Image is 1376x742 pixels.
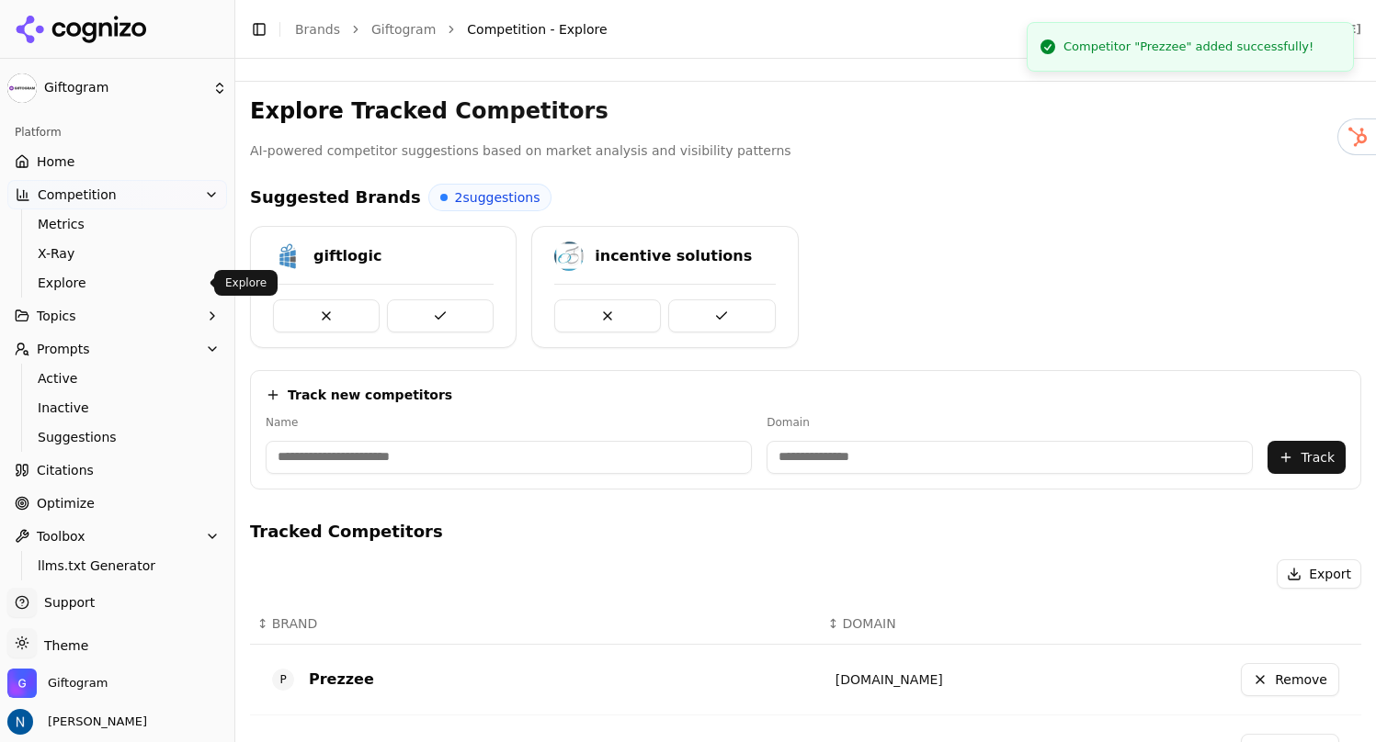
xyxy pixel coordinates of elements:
button: Topics [7,301,227,331]
th: BRAND [250,603,821,645]
h4: Suggested Brands [250,185,421,210]
button: Competition [7,180,227,209]
button: Toolbox [7,522,227,551]
div: Competitor "Prezzee" added successfully! [1063,38,1313,56]
div: Prezzee [309,669,374,691]
span: Optimize [37,494,95,512]
img: Giftogram [7,73,37,103]
label: Domain [767,415,1253,430]
a: llms.txt Generator [30,553,205,579]
a: Brands [295,22,340,37]
button: Open organization switcher [7,669,108,698]
h4: Tracked Competitors [250,519,1361,545]
span: Metrics [38,215,198,233]
span: Giftogram [48,675,108,691]
h3: Explore Tracked Competitors [250,96,1361,126]
button: Export [1277,559,1361,589]
img: Nick Rovisa [7,709,33,735]
span: [PERSON_NAME] [40,714,147,730]
span: 2 suggestions [455,188,540,207]
div: ↕BRAND [257,614,813,633]
span: P [272,669,294,691]
span: Suggestions [38,428,198,446]
h4: Track new competitors [288,386,452,404]
button: Remove [1241,663,1339,696]
p: Explore [225,275,267,290]
span: Support [37,593,95,612]
span: Topics [37,307,76,325]
span: Theme [37,638,88,653]
span: Giftogram [44,80,205,96]
nav: breadcrumb [295,20,1192,39]
span: BRAND [272,614,318,633]
a: Metrics [30,211,205,237]
img: Giftogram [7,669,37,698]
div: giftlogic [313,245,381,267]
a: [DOMAIN_NAME] [836,672,943,687]
button: Open user button [7,709,147,735]
div: incentive solutions [595,245,752,267]
a: Suggestions [30,424,205,450]
a: X-Ray [30,241,205,266]
a: Giftogram [371,20,436,39]
span: llms.txt Generator [38,556,198,575]
a: Optimize [7,489,227,518]
a: Citations [7,455,227,485]
button: Track [1268,441,1346,474]
span: Competition [38,185,117,204]
span: Inactive [38,399,198,417]
div: Platform [7,118,227,147]
span: X-Ray [38,244,198,263]
span: Explore [38,274,198,292]
img: incentive solutions [554,242,584,271]
a: Inactive [30,395,205,421]
div: ↕DOMAIN [828,614,1053,633]
span: Prompts [37,340,90,358]
a: Active [30,365,205,391]
span: Home [37,152,74,171]
label: Name [266,415,752,430]
p: AI-powered competitor suggestions based on market analysis and visibility patterns [250,141,1361,162]
img: giftlogic [273,242,302,271]
button: Prompts [7,334,227,364]
th: DOMAIN [821,603,1061,645]
a: Explore [30,270,205,296]
span: Citations [37,461,94,479]
span: DOMAIN [843,614,896,633]
a: Home [7,147,227,176]
span: Competition - Explore [467,20,607,39]
span: Active [38,369,198,388]
span: Toolbox [37,527,85,545]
